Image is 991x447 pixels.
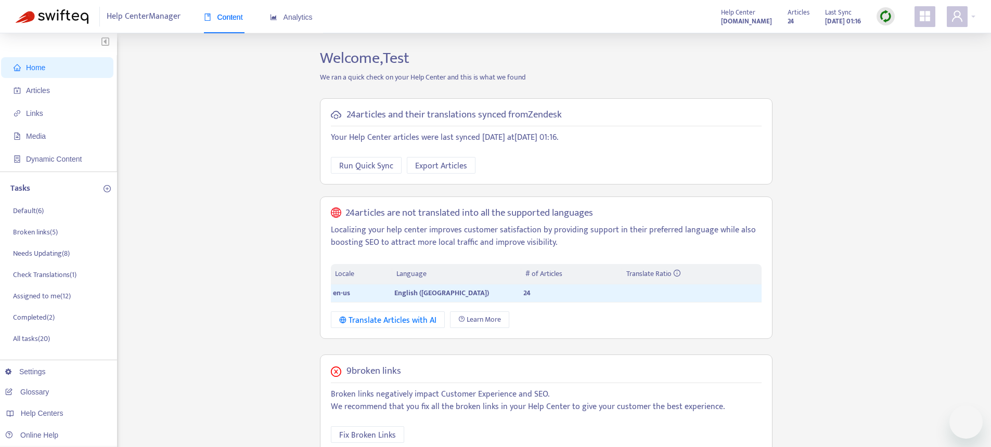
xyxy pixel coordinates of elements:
span: English ([GEOGRAPHIC_DATA]) [394,287,489,299]
p: Localizing your help center improves customer satisfaction by providing support in their preferre... [331,224,762,249]
th: Locale [331,264,392,284]
span: plus-circle [104,185,111,192]
a: Online Help [5,431,58,439]
span: Content [204,13,243,21]
span: Articles [788,7,809,18]
strong: 24 [788,16,794,27]
span: Analytics [270,13,313,21]
span: Links [26,109,43,117]
div: Translate Ratio [626,268,757,280]
span: Fix Broken Links [339,429,396,442]
strong: [DOMAIN_NAME] [721,16,772,27]
button: Fix Broken Links [331,426,404,443]
span: 24 [523,287,531,299]
span: close-circle [331,366,341,377]
a: Glossary [5,388,49,396]
span: container [14,155,21,163]
span: appstore [919,10,931,22]
p: Tasks [10,182,30,195]
span: Help Center [721,7,755,18]
span: area-chart [270,14,277,21]
p: Broken links negatively impact Customer Experience and SEO. We recommend that you fix all the bro... [331,388,762,413]
img: Swifteq [16,9,88,24]
span: Dynamic Content [26,155,82,163]
p: All tasks ( 20 ) [13,333,50,344]
button: Export Articles [407,157,475,174]
img: sync.dc5367851b00ba804db3.png [879,10,892,23]
iframe: Button to launch messaging window [949,405,983,439]
span: en-us [333,287,350,299]
a: Settings [5,367,46,376]
span: Help Centers [21,409,63,417]
p: Default ( 6 ) [13,205,44,216]
p: Needs Updating ( 8 ) [13,248,70,259]
strong: [DATE] 01:16 [825,16,861,27]
span: Articles [26,86,50,95]
span: file-image [14,133,21,140]
button: Translate Articles with AI [331,311,445,328]
a: [DOMAIN_NAME] [721,15,772,27]
span: cloud-sync [331,110,341,120]
div: Translate Articles with AI [339,314,436,327]
p: We ran a quick check on your Help Center and this is what we found [312,72,780,83]
h5: 9 broken links [346,365,401,377]
span: Last Sync [825,7,852,18]
th: Language [392,264,521,284]
p: Completed ( 2 ) [13,312,55,323]
span: Help Center Manager [107,7,181,27]
h5: 24 articles and their translations synced from Zendesk [346,109,562,121]
p: Your Help Center articles were last synced [DATE] at [DATE] 01:16 . [331,132,762,144]
span: global [331,207,341,219]
p: Check Translations ( 1 ) [13,269,76,280]
span: home [14,64,21,71]
span: Run Quick Sync [339,160,393,173]
span: Welcome, Test [320,45,409,71]
span: Media [26,132,46,140]
span: Learn More [467,314,501,325]
span: Export Articles [415,160,467,173]
span: user [951,10,963,22]
span: link [14,110,21,117]
span: Home [26,63,45,72]
h5: 24 articles are not translated into all the supported languages [345,207,593,219]
a: Learn More [450,311,509,328]
span: book [204,14,211,21]
button: Run Quick Sync [331,157,402,174]
p: Assigned to me ( 12 ) [13,291,71,301]
span: account-book [14,87,21,94]
th: # of Articles [521,264,622,284]
p: Broken links ( 5 ) [13,227,58,238]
